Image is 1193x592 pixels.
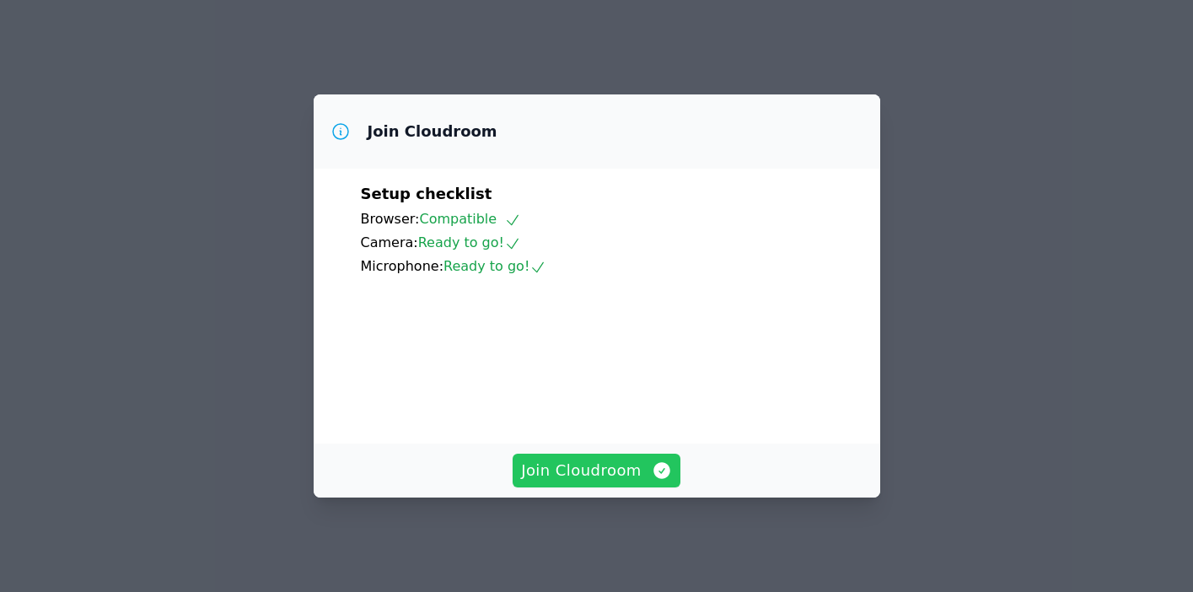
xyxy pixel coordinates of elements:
span: Join Cloudroom [521,459,672,482]
span: Ready to go! [418,234,521,250]
h3: Join Cloudroom [368,121,497,142]
button: Join Cloudroom [513,454,680,487]
span: Ready to go! [443,258,546,274]
span: Compatible [419,211,521,227]
span: Microphone: [361,258,444,274]
span: Browser: [361,211,420,227]
span: Camera: [361,234,418,250]
span: Setup checklist [361,185,492,202]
